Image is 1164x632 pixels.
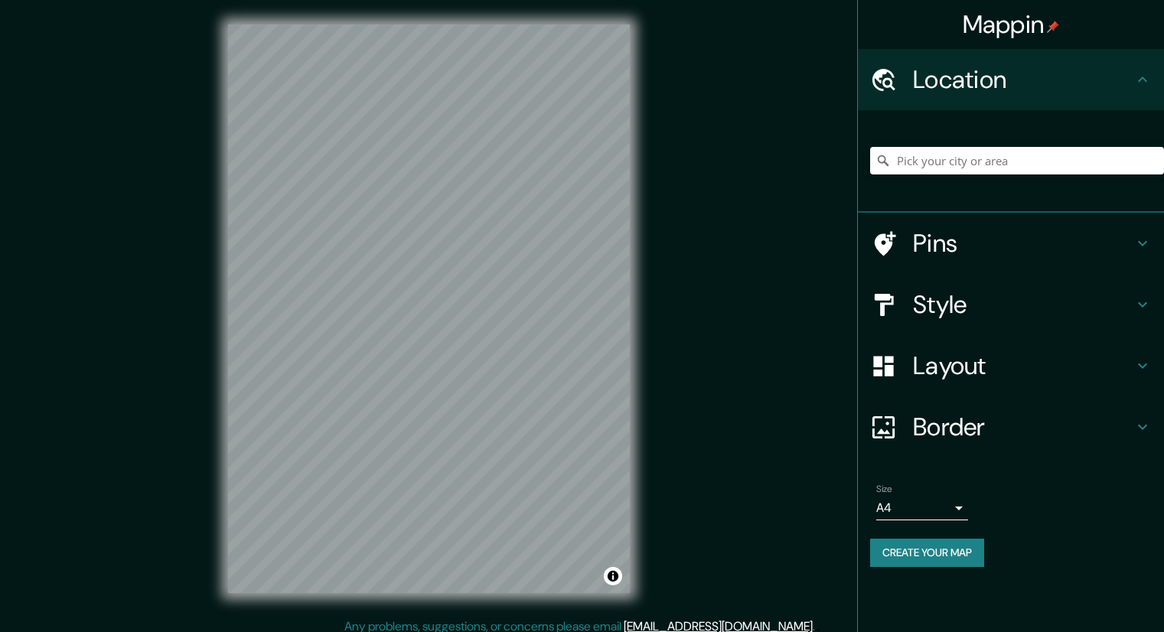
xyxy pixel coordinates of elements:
[858,274,1164,335] div: Style
[858,335,1164,396] div: Layout
[876,496,968,520] div: A4
[1028,572,1147,615] iframe: Help widget launcher
[913,64,1133,95] h4: Location
[913,412,1133,442] h4: Border
[604,567,622,585] button: Toggle attribution
[870,147,1164,174] input: Pick your city or area
[913,289,1133,320] h4: Style
[870,539,984,567] button: Create your map
[963,9,1060,40] h4: Mappin
[876,483,892,496] label: Size
[228,24,630,593] canvas: Map
[913,228,1133,259] h4: Pins
[858,396,1164,458] div: Border
[858,213,1164,274] div: Pins
[913,350,1133,381] h4: Layout
[1047,21,1059,33] img: pin-icon.png
[858,49,1164,110] div: Location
